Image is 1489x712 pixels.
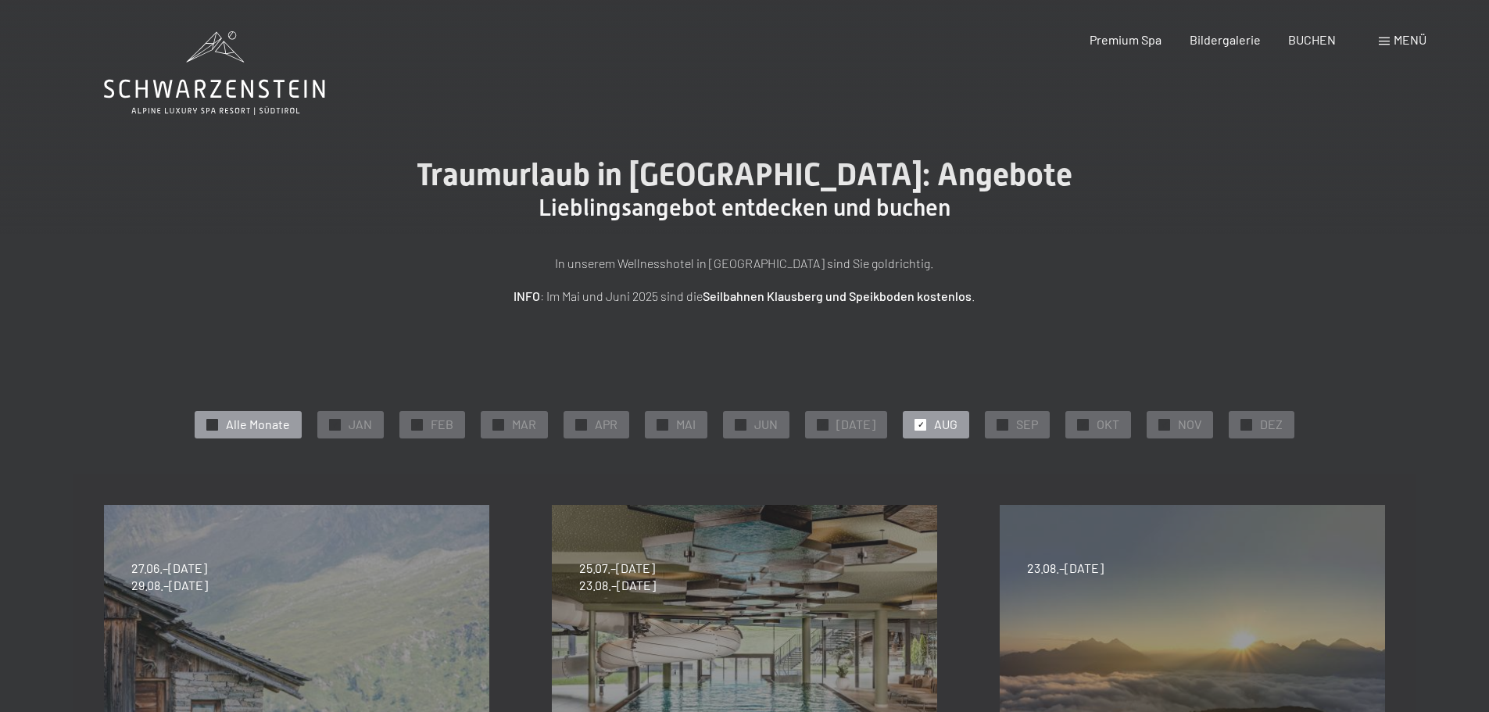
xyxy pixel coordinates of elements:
span: FEB [431,416,453,433]
span: JUN [754,416,778,433]
span: 23.08.–[DATE] [1027,560,1104,577]
span: DEZ [1260,416,1283,433]
span: Alle Monate [226,416,290,433]
span: ✓ [1080,419,1086,430]
span: ✓ [578,419,585,430]
span: Traumurlaub in [GEOGRAPHIC_DATA]: Angebote [417,156,1072,193]
p: In unserem Wellnesshotel in [GEOGRAPHIC_DATA] sind Sie goldrichtig. [354,253,1136,274]
span: MAI [676,416,696,433]
a: Premium Spa [1090,32,1161,47]
span: ✓ [1000,419,1006,430]
span: ✓ [209,419,216,430]
span: 27.06.–[DATE] [131,560,208,577]
span: JAN [349,416,372,433]
span: 25.07.–[DATE] [579,560,656,577]
span: ✓ [1244,419,1250,430]
span: NOV [1178,416,1201,433]
strong: INFO [514,288,540,303]
span: ✓ [918,419,924,430]
span: ✓ [414,419,421,430]
span: Menü [1394,32,1426,47]
a: Bildergalerie [1190,32,1261,47]
span: AUG [934,416,957,433]
span: ✓ [496,419,502,430]
span: SEP [1016,416,1038,433]
p: : Im Mai und Juni 2025 sind die . [354,286,1136,306]
span: ✓ [820,419,826,430]
span: 29.08.–[DATE] [131,577,208,594]
span: [DATE] [836,416,875,433]
span: ✓ [660,419,666,430]
span: ✓ [1161,419,1168,430]
strong: Seilbahnen Klausberg und Speikboden kostenlos [703,288,972,303]
span: ✓ [738,419,744,430]
span: Lieblingsangebot entdecken und buchen [539,194,950,221]
span: ✓ [332,419,338,430]
span: MAR [512,416,536,433]
a: BUCHEN [1288,32,1336,47]
span: OKT [1097,416,1119,433]
span: APR [595,416,617,433]
span: 23.08.–[DATE] [579,577,656,594]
